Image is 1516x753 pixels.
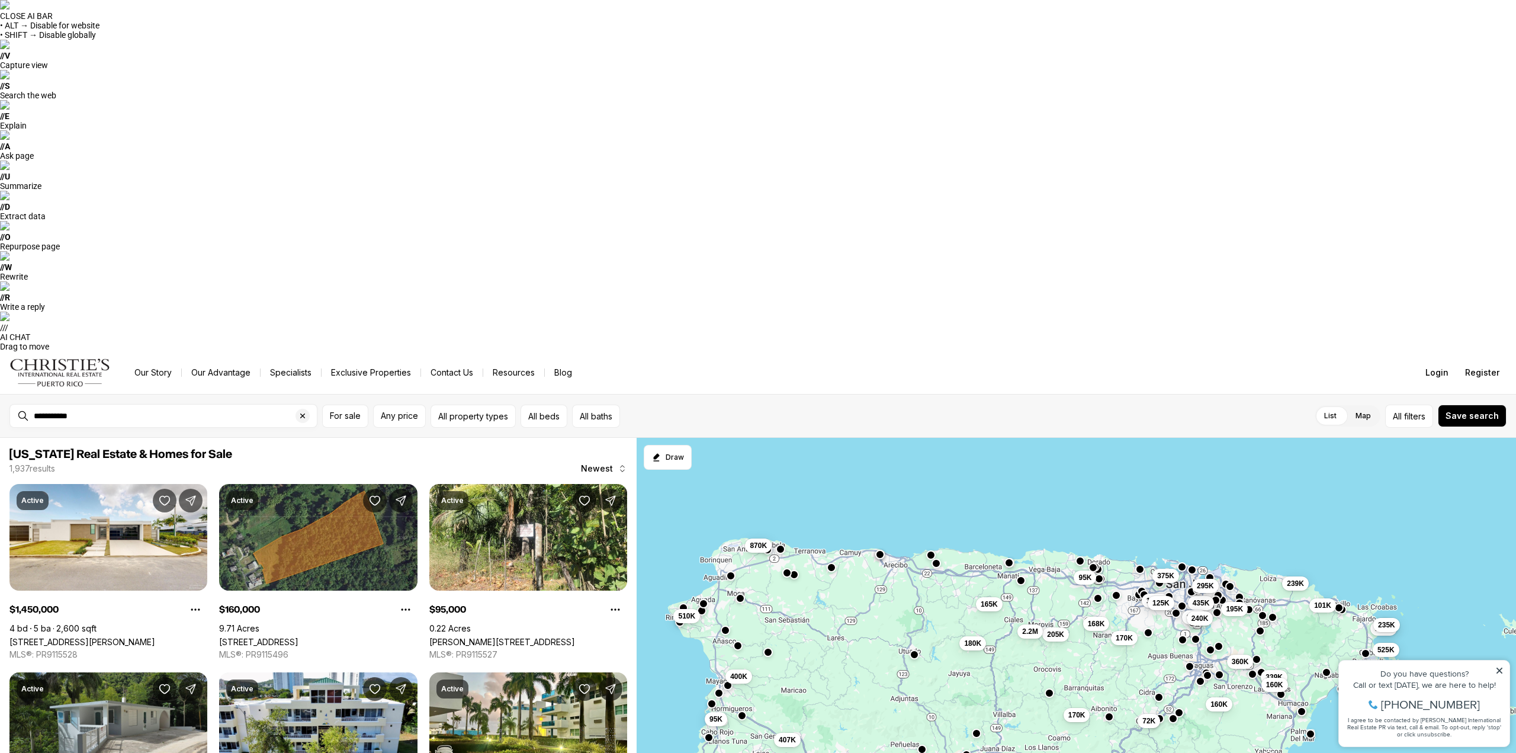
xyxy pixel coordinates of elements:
[1221,602,1248,616] button: 195K
[1346,405,1380,427] label: Map
[779,735,796,745] span: 407K
[1378,620,1395,630] span: 235K
[1370,621,1397,636] button: 200K
[1087,619,1104,629] span: 168K
[725,669,752,684] button: 400K
[1078,573,1091,582] span: 95K
[981,600,998,609] span: 165K
[1231,657,1248,667] span: 360K
[330,411,361,421] span: For sale
[1146,596,1163,605] span: 197K
[1261,678,1287,692] button: 160K
[21,684,44,694] p: Active
[1418,361,1456,384] button: Login
[1458,361,1507,384] button: Register
[574,457,634,480] button: Newest
[429,637,575,647] a: Carr 102 BO GUANAJIBO, CABO ROJO PR, 00623
[1192,579,1219,593] button: 295K
[182,364,260,381] a: Our Advantage
[9,358,111,387] img: logo
[483,364,544,381] a: Resources
[441,496,464,505] p: Active
[441,684,464,694] p: Active
[1042,627,1069,642] button: 205K
[389,677,413,701] button: Share Property
[179,489,203,512] button: Share Property
[1022,627,1038,636] span: 2.2M
[1266,672,1283,682] span: 339K
[1210,700,1228,709] span: 160K
[644,445,692,470] button: Start drawing
[1152,598,1170,608] span: 125K
[1385,405,1433,428] button: Allfilters
[1314,601,1331,610] span: 101K
[1152,569,1179,583] button: 375K
[1226,604,1243,614] span: 195K
[219,637,298,647] a: Barrio Ceiba Norte SOLAR 6, JUNCOS PR, 00777
[1261,670,1287,684] button: 339K
[573,489,596,512] button: Save Property: Carr 102 BO GUANAJIBO
[153,677,176,701] button: Save Property: Carr 555 BO COAMO ARRIBA
[1373,618,1400,632] button: 235K
[730,672,747,681] span: 400K
[1425,368,1448,377] span: Login
[1192,598,1209,608] span: 435K
[1017,624,1043,639] button: 2.2M
[1191,614,1208,623] span: 240K
[745,539,772,553] button: 870K
[179,677,203,701] button: Share Property
[1186,613,1203,622] span: 265K
[1063,708,1090,722] button: 170K
[363,677,387,701] button: Save Property: Cond VISTA REAL #4-7
[1309,598,1336,613] button: 101K
[1111,631,1138,645] button: 170K
[1404,410,1425,422] span: filters
[1446,411,1499,421] span: Save search
[296,405,317,427] button: Clear search input
[545,364,582,381] a: Blog
[9,448,232,460] span: [US_STATE] Real Estate & Homes for Sale
[381,411,418,421] span: Any price
[964,639,981,648] span: 180K
[231,684,253,694] p: Active
[1266,680,1283,690] span: 160K
[673,609,700,623] button: 510K
[709,714,722,724] span: 95K
[373,405,426,428] button: Any price
[261,364,321,381] a: Specialists
[184,598,207,621] button: Property options
[421,364,483,381] button: Contact Us
[1438,405,1507,427] button: Save search
[581,464,613,473] span: Newest
[1074,571,1096,585] button: 95K
[394,598,417,621] button: Property options
[976,597,1003,611] button: 165K
[1181,610,1208,624] button: 265K
[153,489,176,512] button: Save Property: 54 DANUBIO
[603,598,627,621] button: Property options
[1116,633,1133,643] span: 170K
[1187,596,1214,610] button: 435K
[599,677,622,701] button: Share Property
[1068,710,1085,720] span: 170K
[12,27,171,35] div: Do you have questions?
[959,636,986,651] button: 180K
[12,38,171,46] div: Call or text [DATE], we are here to help!
[49,56,147,68] span: [PHONE_NUMBER]
[521,405,567,428] button: All beds
[389,489,413,512] button: Share Property
[9,464,55,473] p: 1,937 results
[15,73,169,95] span: I agree to be contacted by [PERSON_NAME] International Real Estate PR via text, call & email. To ...
[1186,611,1213,626] button: 240K
[1138,714,1160,728] button: 72K
[322,364,420,381] a: Exclusive Properties
[1157,571,1174,581] span: 375K
[1287,579,1304,588] span: 239K
[231,496,253,505] p: Active
[573,677,596,701] button: Save Property: CO103 COSTAMAR BEACH VILLAGE #CO-103
[572,405,620,428] button: All baths
[322,405,368,428] button: For sale
[1141,594,1168,608] button: 197K
[125,364,181,381] a: Our Story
